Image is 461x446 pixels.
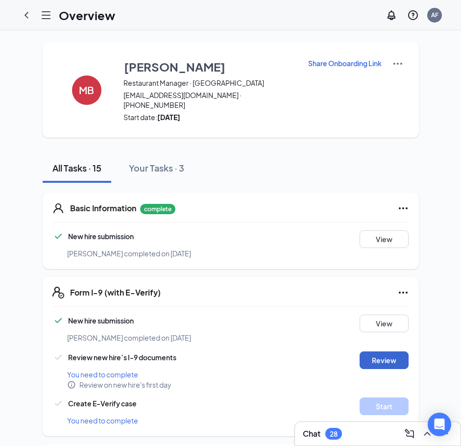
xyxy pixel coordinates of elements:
h5: Form I-9 (with E-Verify) [70,287,161,298]
div: 28 [330,430,338,438]
span: Review new hire’s I-9 documents [68,353,176,362]
svg: User [52,202,64,214]
svg: ComposeMessage [404,428,415,440]
div: All Tasks · 15 [52,162,101,174]
svg: Notifications [386,9,397,21]
span: [PERSON_NAME] completed on [DATE] [67,333,191,342]
div: Your Tasks · 3 [129,162,184,174]
h3: Chat [303,428,320,439]
h4: MB [79,87,94,94]
button: Share Onboarding Link [308,58,382,69]
div: Open Intercom Messenger [428,413,451,436]
button: View [360,230,409,248]
span: [PERSON_NAME] completed on [DATE] [67,249,191,258]
button: Start [360,397,409,415]
span: Create E-Verify case [68,399,137,408]
svg: Checkmark [52,397,64,409]
svg: Ellipses [397,287,409,298]
img: More Actions [392,58,404,70]
svg: Hamburger [40,9,52,21]
svg: ChevronLeft [21,9,32,21]
button: MB [62,58,111,122]
strong: [DATE] [157,113,180,122]
svg: ChevronUp [421,428,433,440]
p: Share Onboarding Link [308,58,382,68]
span: [EMAIL_ADDRESS][DOMAIN_NAME] · [PHONE_NUMBER] [123,90,295,110]
svg: Checkmark [52,351,64,363]
button: ComposeMessage [402,426,417,442]
svg: QuestionInfo [407,9,419,21]
span: New hire submission [68,316,134,325]
span: Start date: [123,112,295,122]
button: Review [360,351,409,369]
span: Review on new hire's first day [79,380,171,390]
svg: FormI9EVerifyIcon [52,287,64,298]
div: AF [431,11,438,19]
span: You need to complete [67,370,138,379]
button: [PERSON_NAME] [123,58,295,75]
span: Restaurant Manager · [GEOGRAPHIC_DATA] [123,78,295,88]
svg: Ellipses [397,202,409,214]
svg: Info [67,380,76,389]
h5: Basic Information [70,203,136,214]
span: New hire submission [68,232,134,241]
svg: Checkmark [52,315,64,326]
button: ChevronUp [419,426,435,442]
span: You need to complete [67,416,138,425]
button: View [360,315,409,332]
p: complete [140,204,175,214]
svg: Checkmark [52,230,64,242]
h1: Overview [59,7,115,24]
h3: [PERSON_NAME] [124,58,225,75]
